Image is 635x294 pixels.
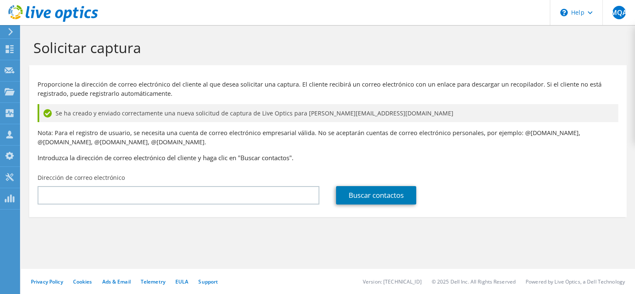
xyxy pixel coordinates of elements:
label: Dirección de correo electrónico [38,174,125,182]
li: Version: [TECHNICAL_ID] [363,278,422,285]
p: Proporcione la dirección de correo electrónico del cliente al que desea solicitar una captura. El... [38,80,618,98]
p: Nota: Para el registro de usuario, se necesita una cuenta de correo electrónico empresarial válid... [38,128,618,147]
h1: Solicitar captura [33,39,618,56]
a: EULA [175,278,188,285]
li: Powered by Live Optics, a Dell Technology [526,278,625,285]
span: Se ha creado y enviado correctamente una nueva solicitud de captura de Live Optics para [PERSON_N... [56,109,453,118]
a: Cookies [73,278,92,285]
a: Privacy Policy [31,278,63,285]
h3: Introduzca la dirección de correo electrónico del cliente y haga clic en "Buscar contactos". [38,153,618,162]
a: Buscar contactos [336,186,416,205]
li: © 2025 Dell Inc. All Rights Reserved [432,278,516,285]
a: Support [198,278,218,285]
a: Ads & Email [102,278,131,285]
svg: \n [560,9,568,16]
a: Telemetry [141,278,165,285]
span: MQA [612,6,626,19]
